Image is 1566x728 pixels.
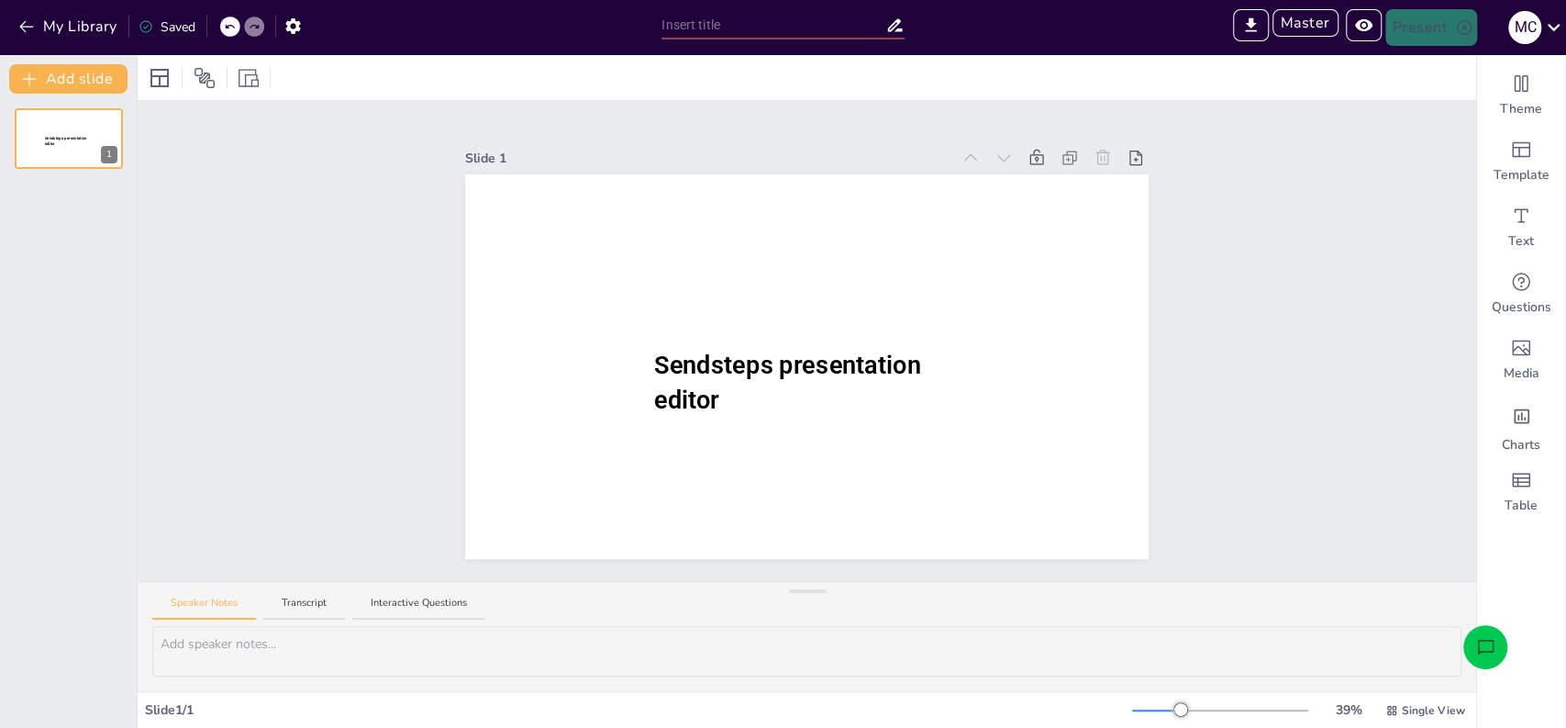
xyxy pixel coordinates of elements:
[235,63,262,93] div: Resize presentation
[1504,364,1539,383] span: Media
[15,108,123,169] div: 1
[152,596,256,621] button: Speaker Notes
[465,149,950,168] div: Slide 1
[45,136,87,146] span: Sendsteps presentation editor
[1477,129,1565,195] div: Add ready made slides
[145,63,174,93] div: Layout
[1477,62,1565,129] div: Change the overall theme
[661,12,885,39] input: Insert title
[101,146,117,163] div: 1
[352,596,485,621] button: Interactive Questions
[1272,9,1346,46] span: Enter Master Mode
[1494,166,1549,185] span: Template
[14,12,125,41] button: My Library
[1477,195,1565,261] div: Add text boxes
[1477,459,1565,525] div: Add a table
[1492,298,1551,317] span: Questions
[1477,261,1565,327] div: Get real-time input from your audience
[9,64,128,94] button: Add slide
[1508,11,1541,44] div: M C
[139,17,195,37] div: Saved
[1402,702,1465,719] span: Single View
[263,596,345,621] button: Transcript
[1477,327,1565,393] div: Add images, graphics, shapes or video
[1477,393,1565,459] div: Add charts and graphs
[194,67,216,89] span: Position
[1505,497,1538,515] span: Table
[1233,9,1269,46] span: Export to PowerPoint
[654,351,921,415] span: Sendsteps presentation editor
[1508,9,1541,46] button: M C
[1272,9,1338,37] button: Master
[1327,700,1371,720] div: 39 %
[1502,436,1540,454] span: Charts
[1500,100,1542,118] span: Theme
[145,700,1132,720] div: Slide 1 / 1
[1508,232,1534,251] span: Text
[1463,625,1507,669] button: Open assistant chat
[1346,9,1385,46] span: Preview Presentation
[1385,9,1477,46] button: Present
